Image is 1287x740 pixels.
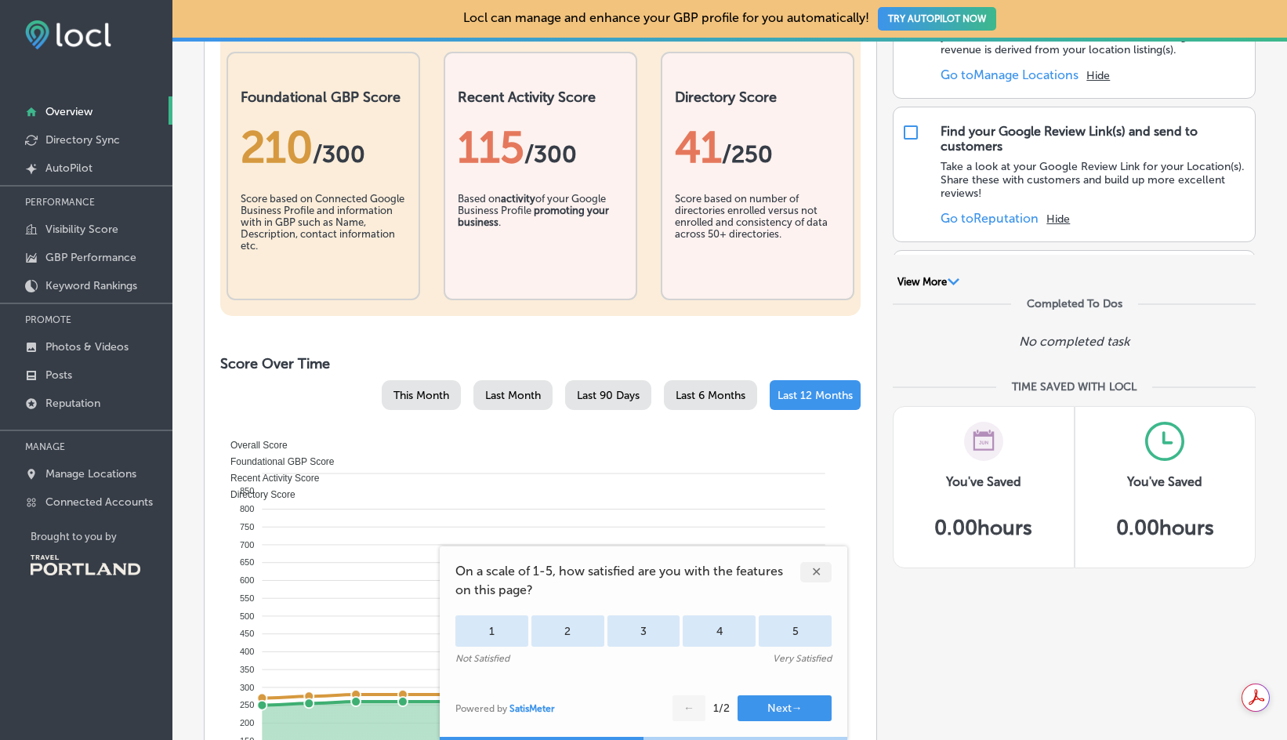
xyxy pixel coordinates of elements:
p: GBP Performance [45,251,136,264]
span: Last 12 Months [778,389,853,402]
h2: Score Over Time [220,355,861,372]
h3: You've Saved [946,474,1021,489]
img: Travel Portland [31,555,140,575]
div: 4 [683,615,756,647]
div: 2 [531,615,604,647]
div: Not Satisfied [455,653,509,664]
p: Directory Sync [45,133,120,147]
tspan: 700 [240,540,254,550]
tspan: 350 [240,665,254,674]
button: Hide [1086,69,1110,82]
div: Powered by [455,703,555,714]
h3: You've Saved [1127,474,1202,489]
p: Take a look at your Google Review Link for your Location(s). Share these with customers and build... [941,160,1247,200]
div: ✕ [800,562,832,582]
button: ← [673,695,705,721]
div: 1 / 2 [713,702,730,715]
button: TRY AUTOPILOT NOW [878,7,996,31]
tspan: 750 [240,522,254,531]
p: Reputation [45,397,100,410]
span: /300 [524,140,577,169]
span: Overall Score [219,440,288,451]
h2: Directory Score [675,89,840,106]
a: Go toReputation [941,211,1039,226]
div: 115 [458,122,623,173]
h5: 0.00 hours [1116,516,1214,540]
p: Photos & Videos [45,340,129,354]
p: Connected Accounts [45,495,153,509]
tspan: 200 [240,718,254,727]
p: Manage Locations [45,467,136,481]
div: Very Satisfied [773,653,832,664]
a: Go toManage Locations [941,67,1079,82]
p: Visibility Score [45,223,118,236]
p: No completed task [1019,334,1129,349]
span: Last Month [485,389,541,402]
div: Find your Google Review Link(s) and send to customers [941,124,1247,154]
div: 210 [241,122,406,173]
div: Completed To Dos [1027,297,1122,310]
span: Last 90 Days [577,389,640,402]
span: Last 6 Months [676,389,745,402]
b: activity [501,193,535,205]
h5: 0.00 hours [934,516,1032,540]
button: Next→ [738,695,832,721]
img: fda3e92497d09a02dc62c9cd864e3231.png [25,20,111,49]
span: On a scale of 1-5, how satisfied are you with the features on this page? [455,562,800,600]
div: Based on of your Google Business Profile . [458,193,623,271]
p: Overview [45,105,92,118]
tspan: 800 [240,504,254,513]
tspan: 850 [240,486,254,495]
button: Hide [1046,212,1070,226]
tspan: 500 [240,611,254,621]
a: SatisMeter [509,703,555,714]
tspan: 650 [240,557,254,567]
div: 41 [675,122,840,173]
div: 5 [759,615,832,647]
span: /250 [722,140,773,169]
div: Score based on Connected Google Business Profile and information with in GBP such as Name, Descri... [241,193,406,271]
h2: Recent Activity Score [458,89,623,106]
tspan: 550 [240,593,254,603]
div: 3 [607,615,680,647]
tspan: 300 [240,683,254,692]
tspan: 600 [240,575,254,585]
p: Posts [45,368,72,382]
div: Score based on number of directories enrolled versus not enrolled and consistency of data across ... [675,193,840,271]
div: 1 [455,615,528,647]
span: / 300 [313,140,365,169]
span: This Month [393,389,449,402]
span: Foundational GBP Score [219,456,335,467]
span: Recent Activity Score [219,473,319,484]
p: Keyword Rankings [45,279,137,292]
tspan: 450 [240,629,254,638]
p: AutoPilot [45,161,92,175]
button: View More [893,275,964,289]
div: TIME SAVED WITH LOCL [1012,380,1137,394]
span: Directory Score [219,489,295,500]
tspan: 400 [240,647,254,656]
tspan: 250 [240,700,254,709]
b: promoting your business [458,205,609,228]
h2: Foundational GBP Score [241,89,406,106]
p: Brought to you by [31,531,172,542]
